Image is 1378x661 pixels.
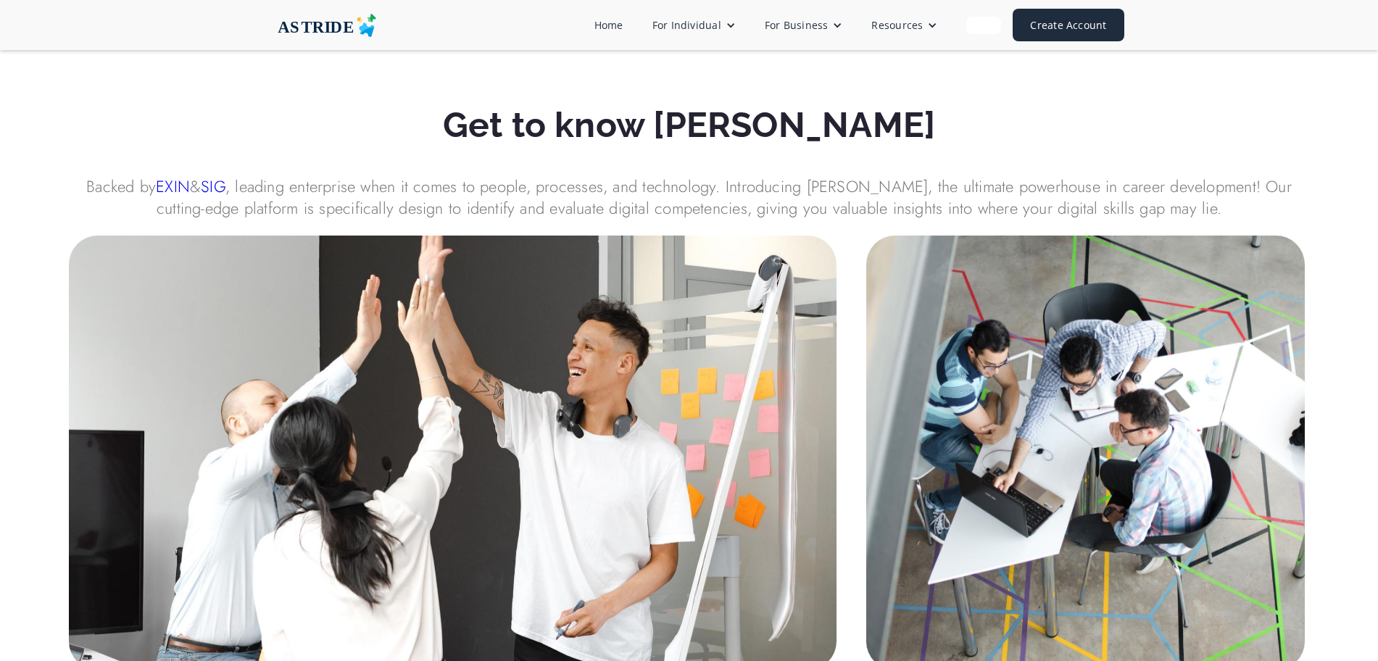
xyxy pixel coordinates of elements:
div: For Individual [652,17,721,33]
a: EXIN [156,175,190,198]
a: SIG [201,175,225,198]
a: Create Account [1013,9,1124,41]
h1: Get to know [PERSON_NAME] [443,70,936,146]
div: For Business [750,12,858,38]
div: Resources [857,12,952,38]
div: For Business [765,17,829,33]
div: For Individual [638,12,750,38]
a: Home [580,12,638,38]
div: Backed by & , leading enterprise when it comes to people, processes, and technology. Introducing ... [69,175,1309,220]
div: Resources [871,17,923,33]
